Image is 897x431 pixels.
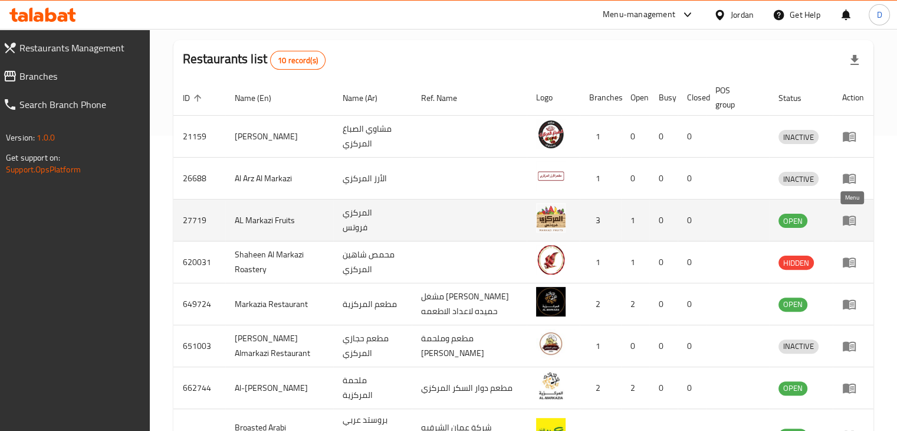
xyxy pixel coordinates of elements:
[678,116,706,158] td: 0
[649,80,678,116] th: Busy
[580,241,621,283] td: 1
[842,255,864,269] div: Menu
[173,200,225,241] td: 27719
[580,325,621,367] td: 1
[649,200,678,241] td: 0
[621,116,649,158] td: 0
[173,158,225,200] td: 26688
[778,130,819,144] span: INACTIVE
[536,245,566,275] img: Shaheen Al Markazi Roastery
[19,97,140,112] span: Search Branch Phone
[173,116,225,158] td: 21159
[536,203,566,233] img: AL Markazi Fruits
[778,298,807,311] span: OPEN
[19,41,140,55] span: Restaurants Management
[225,200,333,241] td: AL Markazi Fruits
[778,214,807,228] span: OPEN
[6,150,60,165] span: Get support on:
[536,119,566,149] img: Mashawi AlSabagh Almarkazi
[333,200,412,241] td: المركزي فروتس
[173,241,225,283] td: 620031
[333,367,412,409] td: ملحمة المركزية
[6,162,81,177] a: Support.OpsPlatform
[536,161,566,191] img: Al Arz Al Markazi
[333,158,412,200] td: الأرز المركزي
[621,200,649,241] td: 1
[649,325,678,367] td: 0
[649,116,678,158] td: 0
[580,200,621,241] td: 3
[833,80,873,116] th: Action
[649,241,678,283] td: 0
[19,69,140,83] span: Branches
[412,367,527,409] td: مطعم دوار السكر المركزي
[621,367,649,409] td: 2
[183,50,326,70] h2: Restaurants list
[842,129,864,143] div: Menu
[842,297,864,311] div: Menu
[842,171,864,185] div: Menu
[37,130,55,145] span: 1.0.0
[715,83,755,112] span: POS group
[778,91,817,105] span: Status
[225,158,333,200] td: Al Arz Al Markazi
[536,371,566,400] img: Al-Markazia butchery
[621,325,649,367] td: 0
[271,55,325,66] span: 10 record(s)
[778,256,814,270] div: HIDDEN
[649,158,678,200] td: 0
[6,130,35,145] span: Version:
[173,367,225,409] td: 662744
[333,325,412,367] td: مطعم حجازي المركزي
[333,116,412,158] td: مشاوي الصباغ المركزي
[225,367,333,409] td: Al-[PERSON_NAME]
[412,325,527,367] td: مطعم وملحمة [PERSON_NAME]
[603,8,675,22] div: Menu-management
[225,241,333,283] td: Shaheen Al Markazi Roastery
[621,241,649,283] td: 1
[343,91,393,105] span: Name (Ar)
[421,91,472,105] span: Ref. Name
[678,325,706,367] td: 0
[333,241,412,283] td: محمص شاهين المركزي
[173,325,225,367] td: 651003
[527,80,580,116] th: Logo
[678,241,706,283] td: 0
[580,80,621,116] th: Branches
[842,339,864,353] div: Menu
[225,283,333,325] td: Markazia Restaurant
[678,80,706,116] th: Closed
[731,8,754,21] div: Jordan
[876,8,882,21] span: D
[678,200,706,241] td: 0
[678,283,706,325] td: 0
[778,256,814,270] span: HIDDEN
[580,116,621,158] td: 1
[412,283,527,325] td: مشغل [PERSON_NAME] حميده لاعداد الاطعمه
[778,339,819,353] span: INACTIVE
[649,283,678,325] td: 0
[621,283,649,325] td: 2
[333,283,412,325] td: مطعم المركزية
[678,158,706,200] td: 0
[580,367,621,409] td: 2
[621,158,649,200] td: 0
[842,381,864,395] div: Menu
[183,91,205,105] span: ID
[840,46,869,74] div: Export file
[536,329,566,358] img: Hejazi Almarkazi Restaurant
[678,367,706,409] td: 0
[235,91,287,105] span: Name (En)
[778,172,819,186] div: INACTIVE
[225,116,333,158] td: [PERSON_NAME]
[621,80,649,116] th: Open
[778,381,807,395] span: OPEN
[270,51,326,70] div: Total records count
[536,287,566,316] img: Markazia Restaurant
[649,367,678,409] td: 0
[580,158,621,200] td: 1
